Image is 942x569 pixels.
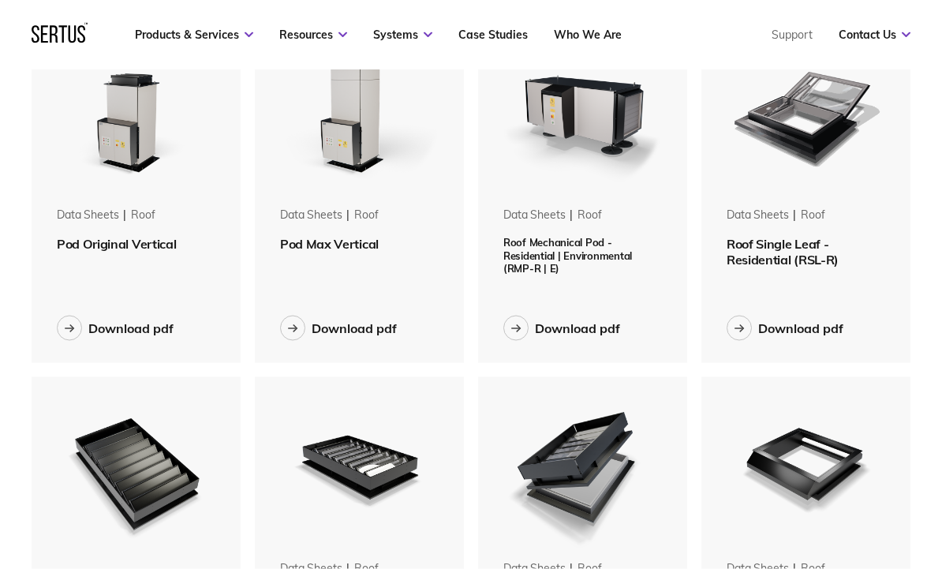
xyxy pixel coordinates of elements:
[578,208,601,223] div: roof
[135,28,253,42] a: Products & Services
[839,28,910,42] a: Contact Us
[758,320,843,336] div: Download pdf
[801,208,824,223] div: roof
[772,28,813,42] a: Support
[503,316,620,341] button: Download pdf
[279,28,347,42] a: Resources
[280,208,342,223] div: Data Sheets
[373,28,432,42] a: Systems
[280,236,379,252] span: Pod Max Vertical
[88,320,174,336] div: Download pdf
[503,208,565,223] div: Data Sheets
[57,316,174,341] button: Download pdf
[57,208,118,223] div: Data Sheets
[863,493,942,569] iframe: Chat Widget
[57,236,176,252] span: Pod Original Vertical
[280,316,397,341] button: Download pdf
[458,28,528,42] a: Case Studies
[727,316,843,341] button: Download pdf
[131,208,155,223] div: roof
[503,236,632,275] span: Roof Mechanical Pod - Residential | Environmental (RMP-R | E)
[727,236,839,268] span: Roof Single Leaf - Residential (RSL-R)
[354,208,378,223] div: roof
[554,28,622,42] a: Who We Are
[535,320,620,336] div: Download pdf
[727,208,788,223] div: Data Sheets
[312,320,397,336] div: Download pdf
